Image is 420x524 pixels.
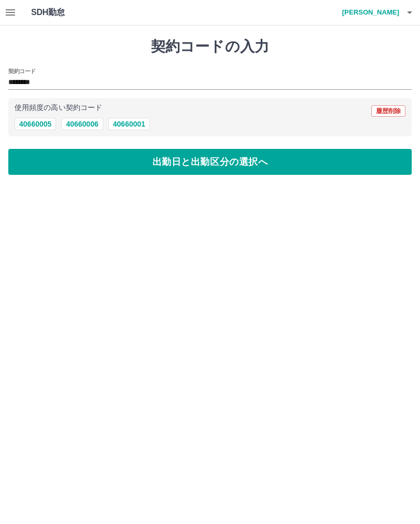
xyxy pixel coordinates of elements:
[108,118,150,130] button: 40660001
[61,118,103,130] button: 40660006
[15,118,56,130] button: 40660005
[371,105,405,117] button: 履歴削除
[8,38,412,56] h1: 契約コードの入力
[8,149,412,175] button: 出勤日と出勤区分の選択へ
[8,67,36,75] h2: 契約コード
[15,104,102,112] p: 使用頻度の高い契約コード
